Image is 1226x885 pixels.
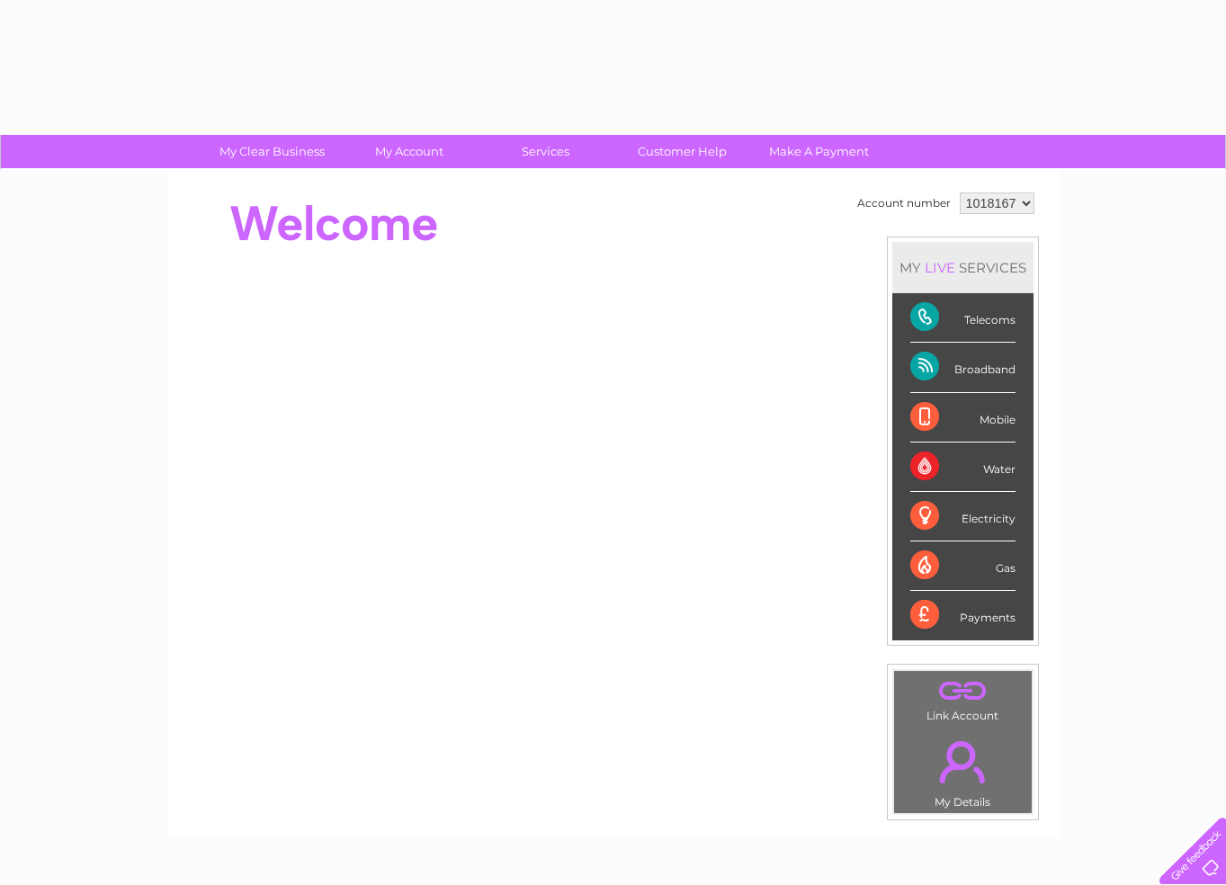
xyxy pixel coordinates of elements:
[893,726,1033,814] td: My Details
[910,442,1016,492] div: Water
[198,135,346,168] a: My Clear Business
[899,730,1027,793] a: .
[892,242,1034,293] div: MY SERVICES
[745,135,893,168] a: Make A Payment
[910,541,1016,591] div: Gas
[335,135,483,168] a: My Account
[910,293,1016,343] div: Telecoms
[921,259,959,276] div: LIVE
[853,188,955,219] td: Account number
[471,135,620,168] a: Services
[899,675,1027,707] a: .
[910,343,1016,392] div: Broadband
[910,393,1016,442] div: Mobile
[910,591,1016,639] div: Payments
[893,670,1033,727] td: Link Account
[608,135,756,168] a: Customer Help
[910,492,1016,541] div: Electricity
